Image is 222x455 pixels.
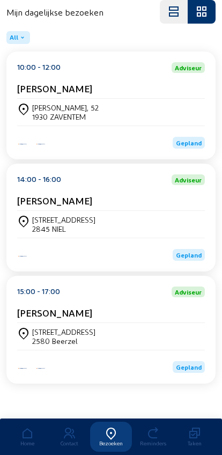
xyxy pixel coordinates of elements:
cam-card-title: [PERSON_NAME] [17,195,92,206]
div: Taken [174,440,216,446]
div: 2845 NIEL [32,224,95,233]
span: Adviseur [175,64,202,71]
div: 15:00 - 17:00 [17,287,60,297]
img: Iso Protect [35,143,46,145]
a: Taken [174,422,216,452]
div: Bezoeken [90,440,132,446]
a: Reminders [132,422,174,452]
div: 1930 ZAVENTEM [32,112,99,121]
span: Gepland [176,251,202,259]
cam-card-title: [PERSON_NAME] [17,307,92,318]
img: Iso Protect [17,367,28,370]
div: 10:00 - 12:00 [17,62,61,73]
div: 14:00 - 16:00 [17,174,61,185]
span: Gepland [176,363,202,371]
div: Reminders [132,440,174,446]
span: Gepland [176,139,202,146]
img: Energy Protect Ramen & Deuren [35,367,46,370]
span: Adviseur [175,289,202,295]
div: [STREET_ADDRESS] [32,215,95,224]
div: Contact [48,440,90,446]
img: Energy Protect Ramen & Deuren [17,255,28,258]
div: [STREET_ADDRESS] [32,327,95,336]
div: Home [6,440,48,446]
div: 2580 Beerzel [32,336,95,346]
span: Adviseur [175,177,202,183]
span: All [10,33,18,42]
img: Energy Protect Ramen & Deuren [17,143,28,145]
cam-card-title: [PERSON_NAME] [17,83,92,94]
a: Bezoeken [90,422,132,452]
a: Home [6,422,48,452]
div: [PERSON_NAME], 52 [32,103,99,112]
h4: Mijn dagelijkse bezoeken [6,7,103,17]
a: Contact [48,422,90,452]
